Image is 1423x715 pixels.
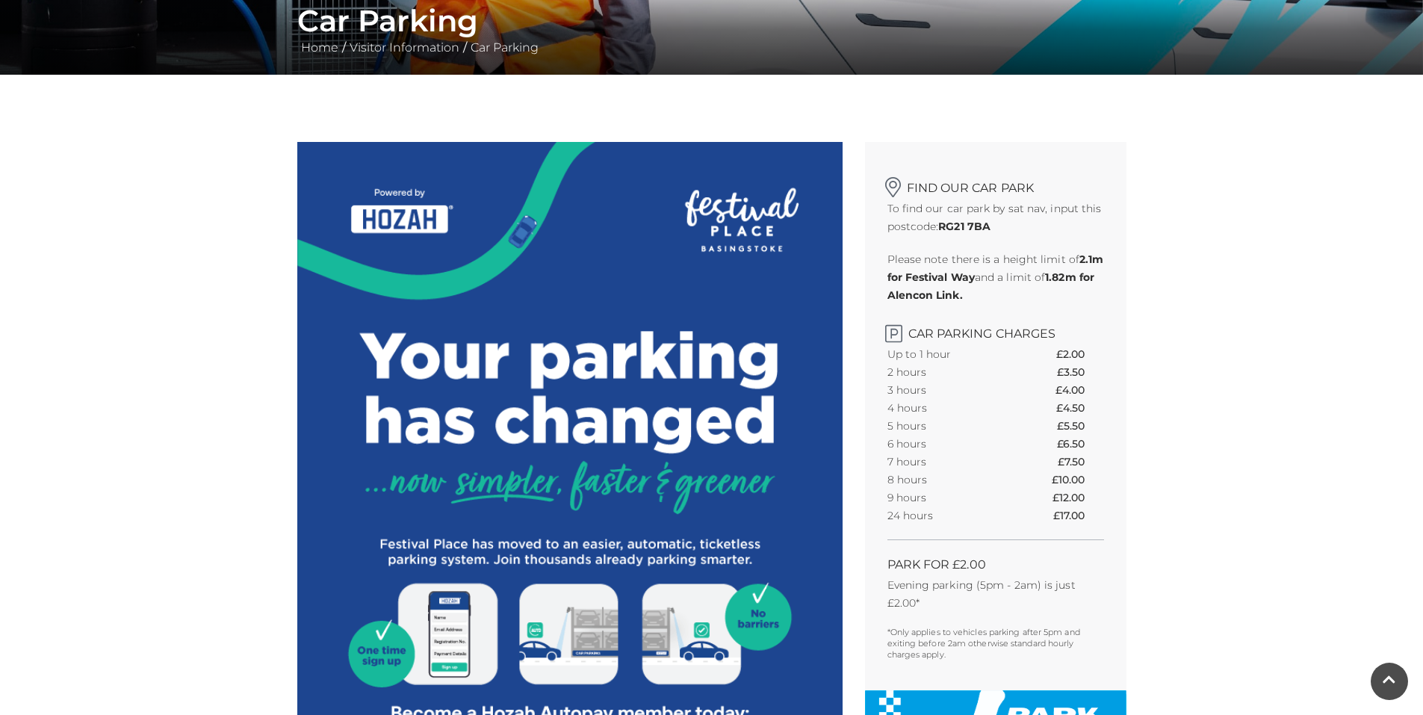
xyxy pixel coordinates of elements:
th: 2 hours [887,363,1007,381]
th: 4 hours [887,399,1007,417]
h2: PARK FOR £2.00 [887,557,1104,572]
a: Home [297,40,342,55]
th: 9 hours [887,489,1007,507]
a: Visitor Information [346,40,463,55]
th: £17.00 [1053,507,1104,524]
th: £6.50 [1057,435,1103,453]
th: 7 hours [887,453,1007,471]
th: 24 hours [887,507,1007,524]
th: 5 hours [887,417,1007,435]
p: To find our car park by sat nav, input this postcode: [887,199,1104,235]
th: 6 hours [887,435,1007,453]
th: £12.00 [1052,489,1104,507]
a: Car Parking [467,40,542,55]
p: *Only applies to vehicles parking after 5pm and exiting before 2am otherwise standard hourly char... [887,627,1104,660]
h2: Find our car park [887,172,1104,195]
th: Up to 1 hour [887,345,1007,363]
th: 8 hours [887,471,1007,489]
div: / / [286,3,1138,57]
th: 3 hours [887,381,1007,399]
p: Please note there is a height limit of and a limit of [887,250,1104,304]
th: £4.50 [1056,399,1103,417]
th: £4.00 [1055,381,1103,399]
th: £10.00 [1052,471,1104,489]
h2: Car Parking Charges [887,319,1104,341]
th: £2.00 [1056,345,1103,363]
strong: RG21 7BA [938,220,990,233]
th: £5.50 [1057,417,1103,435]
h1: Car Parking [297,3,1126,39]
p: Evening parking (5pm - 2am) is just £2.00* [887,576,1104,612]
th: £3.50 [1057,363,1103,381]
th: £7.50 [1058,453,1103,471]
